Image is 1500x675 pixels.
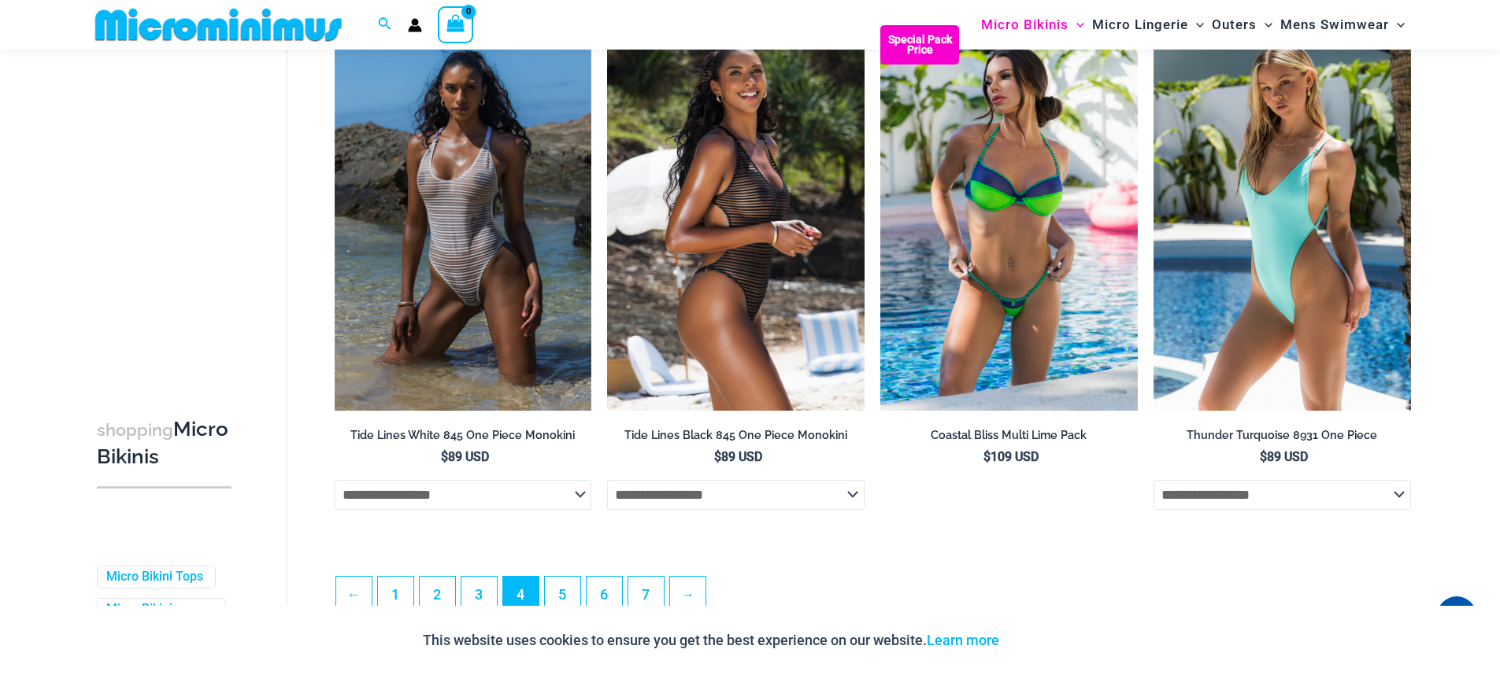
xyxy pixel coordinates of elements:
[106,569,203,585] a: Micro Bikini Tops
[714,449,721,464] span: $
[503,577,539,612] span: Page 4
[981,5,1069,45] span: Micro Bikinis
[335,428,592,448] a: Tide Lines White 845 One Piece Monokini
[1276,5,1409,45] a: Mens SwimwearMenu ToggleMenu Toggle
[880,428,1138,443] h2: Coastal Bliss Multi Lime Pack
[1188,5,1204,45] span: Menu Toggle
[336,577,372,612] a: ←
[441,449,448,464] span: $
[545,577,580,612] a: Page 5
[335,25,592,411] a: Tide Lines White 845 One Piece Monokini 11Tide Lines White 845 One Piece Monokini 13Tide Lines Wh...
[1088,5,1208,45] a: Micro LingerieMenu ToggleMenu Toggle
[441,449,489,464] bdi: 89 USD
[408,18,422,32] a: Account icon link
[607,428,865,448] a: Tide Lines Black 845 One Piece Monokini
[335,576,1411,622] nav: Product Pagination
[438,6,474,42] a: View Shopping Cart, empty
[880,25,1138,411] img: Coastal Bliss Multi Lime 3223 Underwire Top 4275 Micro 07
[1257,5,1272,45] span: Menu Toggle
[983,449,1039,464] bdi: 109 USD
[977,5,1088,45] a: Micro BikinisMenu ToggleMenu Toggle
[89,7,348,42] img: MM SHOP LOGO FLAT
[607,25,865,411] img: Tide Lines Black 845 One Piece Monokini 05
[975,2,1412,47] nav: Site Navigation
[628,577,664,612] a: Page 7
[1208,5,1276,45] a: OutersMenu ToggleMenu Toggle
[97,53,239,367] iframe: TrustedSite Certified
[880,25,1138,411] a: Coastal Bliss Multi Lime 3223 Underwire Top 4275 Micro 07 Coastal Bliss Multi Lime 3223 Underwire...
[927,632,999,648] a: Learn more
[1069,5,1084,45] span: Menu Toggle
[1011,622,1078,659] button: Accept
[1154,25,1411,411] img: Thunder Turquoise 8931 One Piece 03
[1280,5,1389,45] span: Mens Swimwear
[1260,449,1267,464] span: $
[106,601,213,634] a: Micro Bikini Bottoms
[1154,428,1411,443] h2: Thunder Turquoise 8931 One Piece
[1260,449,1308,464] bdi: 89 USD
[607,25,865,411] a: Tide Lines Black 845 One Piece Monokini 02Tide Lines Black 845 One Piece Monokini 05Tide Lines Bl...
[1154,428,1411,448] a: Thunder Turquoise 8931 One Piece
[1154,25,1411,411] a: Thunder Turquoise 8931 One Piece 03Thunder Turquoise 8931 One Piece 05Thunder Turquoise 8931 One ...
[880,35,959,55] b: Special Pack Price
[420,577,455,612] a: Page 2
[670,577,706,612] a: →
[607,428,865,443] h2: Tide Lines Black 845 One Piece Monokini
[378,577,413,612] a: Page 1
[714,449,762,464] bdi: 89 USD
[587,577,622,612] a: Page 6
[97,420,173,440] span: shopping
[423,629,999,652] p: This website uses cookies to ensure you get the best experience on our website.
[983,449,991,464] span: $
[1389,5,1405,45] span: Menu Toggle
[1212,5,1257,45] span: Outers
[1092,5,1188,45] span: Micro Lingerie
[335,428,592,443] h2: Tide Lines White 845 One Piece Monokini
[378,15,392,35] a: Search icon link
[335,25,592,411] img: Tide Lines White 845 One Piece Monokini 11
[880,428,1138,448] a: Coastal Bliss Multi Lime Pack
[97,416,231,470] h3: Micro Bikinis
[461,577,497,612] a: Page 3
